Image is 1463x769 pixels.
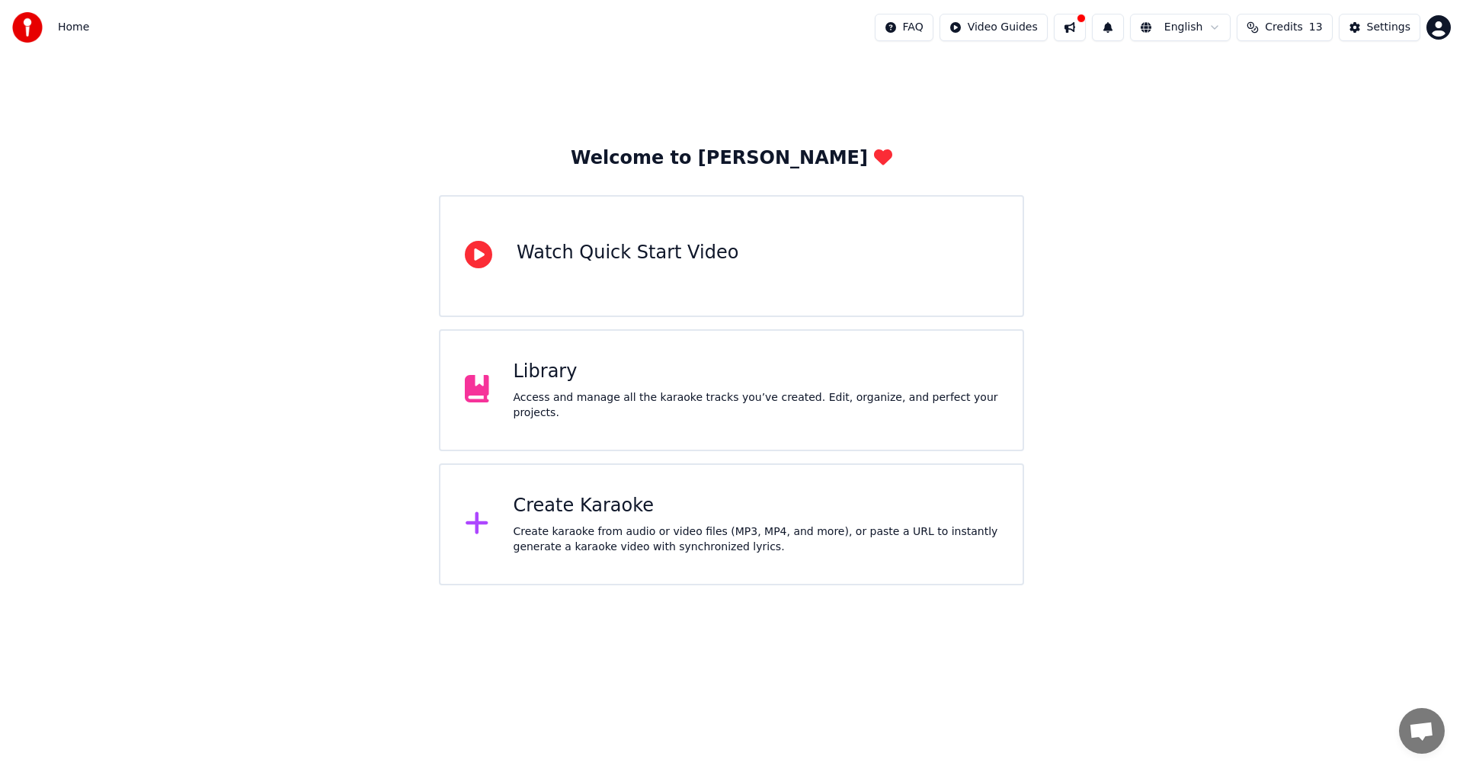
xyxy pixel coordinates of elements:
span: Credits [1265,20,1302,35]
button: Video Guides [940,14,1048,41]
button: Settings [1339,14,1420,41]
button: Credits13 [1237,14,1332,41]
div: Create Karaoke [514,494,999,518]
button: FAQ [875,14,933,41]
div: Watch Quick Start Video [517,241,738,265]
span: Home [58,20,89,35]
img: youka [12,12,43,43]
div: Create karaoke from audio or video files (MP3, MP4, and more), or paste a URL to instantly genera... [514,524,999,555]
div: Otwarty czat [1399,708,1445,754]
span: 13 [1309,20,1323,35]
nav: breadcrumb [58,20,89,35]
div: Access and manage all the karaoke tracks you’ve created. Edit, organize, and perfect your projects. [514,390,999,421]
div: Settings [1367,20,1410,35]
div: Library [514,360,999,384]
div: Welcome to [PERSON_NAME] [571,146,892,171]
